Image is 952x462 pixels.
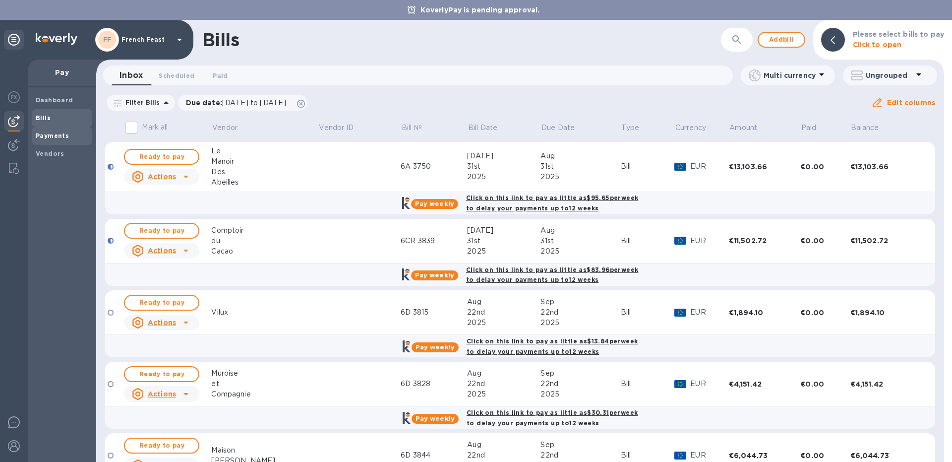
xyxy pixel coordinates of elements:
[850,236,922,246] div: €11,502.72
[148,319,176,327] u: Actions
[467,307,540,318] div: 22nd
[621,450,675,461] div: Bill
[621,307,675,318] div: Bill
[36,33,77,45] img: Logo
[415,200,454,207] b: Pay weekly
[690,450,728,461] p: EUR
[124,438,199,454] button: Ready to pay
[675,123,706,133] span: Currency
[767,34,796,46] span: Add bill
[401,379,467,389] div: 6D 3828
[211,156,318,167] div: Manoir
[729,123,770,133] span: Amount
[729,123,757,133] p: Amount
[401,161,467,172] div: 6A 3750
[416,5,545,15] p: KoverlyPay is pending approval.
[468,123,497,133] p: Bill Date
[148,173,176,181] u: Actions
[402,123,422,133] p: Bill №
[415,271,454,279] b: Pay weekly
[800,308,850,318] div: €0.00
[416,415,455,422] b: Pay weekly
[621,161,675,172] div: Bill
[124,223,199,239] button: Ready to pay
[186,98,292,108] p: Due date :
[540,246,620,257] div: 2025
[467,318,540,328] div: 2025
[467,389,540,399] div: 2025
[621,123,639,133] p: Type
[801,123,830,133] span: Paid
[540,318,620,328] div: 2025
[211,389,318,399] div: Compagnie
[540,368,620,379] div: Sep
[211,445,318,456] div: Maison
[211,167,318,177] div: Des
[850,308,922,318] div: €1,894.10
[621,123,652,133] span: Type
[729,236,801,246] div: €11,502.72
[690,161,728,172] p: EUR
[202,29,239,50] h1: Bills
[466,266,638,284] b: Click on this link to pay as little as $83.96 per week to delay your payments up to 12 weeks
[467,297,540,307] div: Aug
[729,379,801,389] div: €4,151.42
[148,390,176,398] u: Actions
[401,450,467,461] div: 6D 3844
[690,307,728,318] p: EUR
[133,297,190,309] span: Ready to pay
[103,36,112,43] b: FF
[467,151,540,161] div: [DATE]
[467,440,540,450] div: Aug
[401,236,467,246] div: 6CR 3839
[148,247,176,255] u: Actions
[729,308,801,318] div: €1,894.10
[540,225,620,236] div: Aug
[133,440,190,452] span: Ready to pay
[133,368,190,380] span: Ready to pay
[850,162,922,172] div: €13,103.66
[211,225,318,236] div: Comptoir
[540,236,620,246] div: 31st
[467,161,540,172] div: 31st
[467,246,540,257] div: 2025
[540,161,620,172] div: 31st
[319,123,354,133] p: Vendor ID
[541,123,588,133] span: Due Date
[690,236,728,246] p: EUR
[211,236,318,246] div: du
[850,451,922,461] div: €6,044.73
[540,389,620,399] div: 2025
[121,36,171,43] p: French Feast
[133,225,190,237] span: Ready to pay
[851,123,892,133] span: Balance
[211,379,318,389] div: et
[621,236,675,246] div: Bill
[211,368,318,379] div: Muroise
[119,68,143,82] span: Inbox
[212,123,250,133] span: Vendor
[178,95,308,111] div: Due date:[DATE] to [DATE]
[212,123,238,133] p: Vendor
[690,379,728,389] p: EUR
[142,122,168,132] p: Mark all
[213,70,228,81] span: Paid
[468,123,510,133] span: Bill Date
[401,307,467,318] div: 6D 3815
[133,151,190,163] span: Ready to pay
[36,132,69,139] b: Payments
[211,146,318,156] div: Le
[467,379,540,389] div: 22nd
[36,67,88,77] p: Pay
[729,451,801,461] div: €6,044.73
[467,409,638,427] b: Click on this link to pay as little as $30.31 per week to delay your payments up to 12 weeks
[850,379,922,389] div: €4,151.42
[800,451,850,461] div: €0.00
[621,379,675,389] div: Bill
[540,440,620,450] div: Sep
[540,297,620,307] div: Sep
[540,172,620,182] div: 2025
[853,41,902,49] b: Click to open
[467,236,540,246] div: 31st
[866,70,913,80] p: Ungrouped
